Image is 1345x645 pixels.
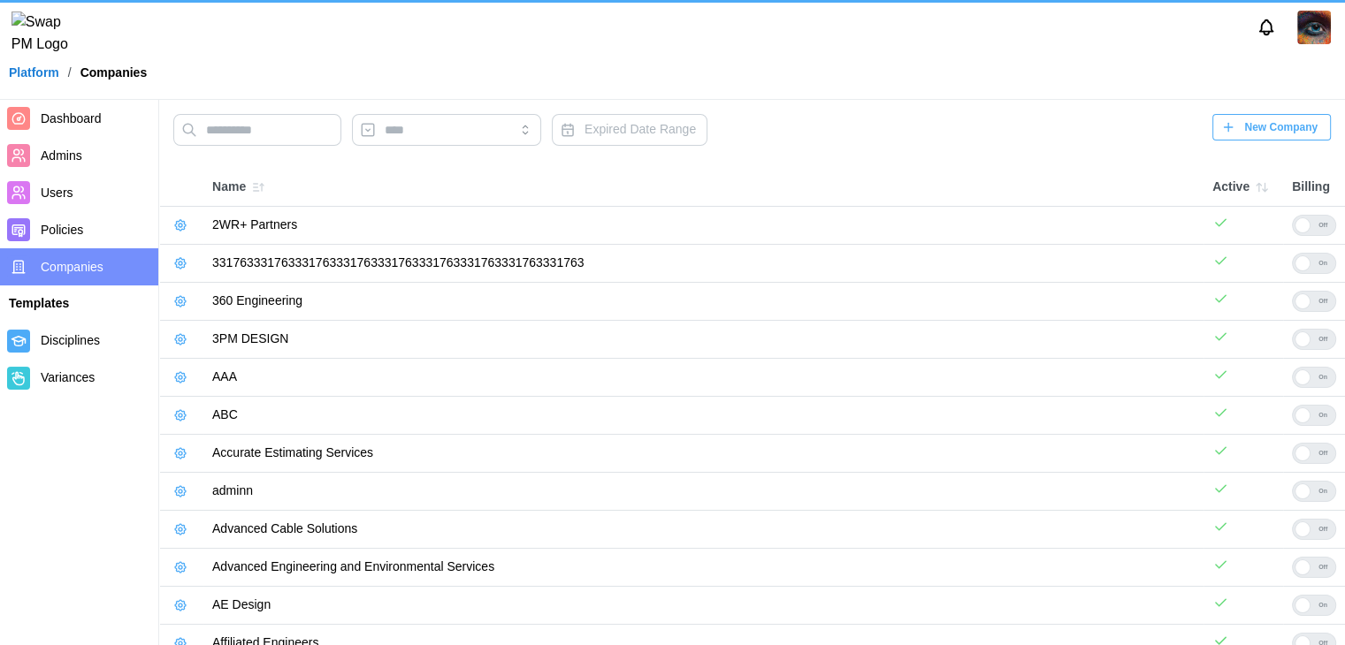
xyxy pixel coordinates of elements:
div: On [1311,482,1335,501]
td: 360 Engineering [203,283,1204,321]
td: 331763331763331763331763331763331763331763331763331763 [203,245,1204,283]
div: On [1311,254,1335,273]
button: Notifications [1251,12,1281,42]
td: Accurate Estimating Services [203,435,1204,473]
span: Admins [41,148,82,163]
span: New Company [1244,115,1318,140]
img: Swap PM Logo [11,11,83,56]
div: Billing [1292,178,1336,197]
div: On [1311,368,1335,387]
a: Platform [9,66,59,79]
div: Off [1311,444,1335,463]
div: On [1311,596,1335,615]
button: Expired Date Range [552,114,707,146]
td: Advanced Cable Solutions [203,511,1204,549]
div: Name [212,175,1195,200]
div: Active [1212,175,1274,200]
td: 2WR+ Partners [203,207,1204,245]
div: Off [1311,292,1335,311]
span: Variances [41,370,95,384]
div: / [68,66,72,79]
td: ABC [203,397,1204,435]
span: Dashboard [41,111,102,125]
td: adminn [203,473,1204,511]
div: Off [1311,330,1335,349]
td: AE Design [203,587,1204,625]
div: Companies [80,66,147,79]
td: Advanced Engineering and Environmental Services [203,549,1204,587]
span: Users [41,186,73,200]
span: Companies [41,260,103,274]
td: AAA [203,359,1204,397]
div: Templates [9,294,149,314]
span: Disciplines [41,333,100,347]
button: New Company [1212,114,1331,140]
td: 3PM DESIGN [203,321,1204,359]
img: 2Q== [1297,11,1331,44]
a: Zulqarnain Khalil [1297,11,1331,44]
span: Policies [41,223,83,237]
div: Off [1311,216,1335,235]
div: Off [1311,558,1335,577]
div: Off [1311,520,1335,539]
span: Expired Date Range [585,122,696,136]
div: On [1311,406,1335,425]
